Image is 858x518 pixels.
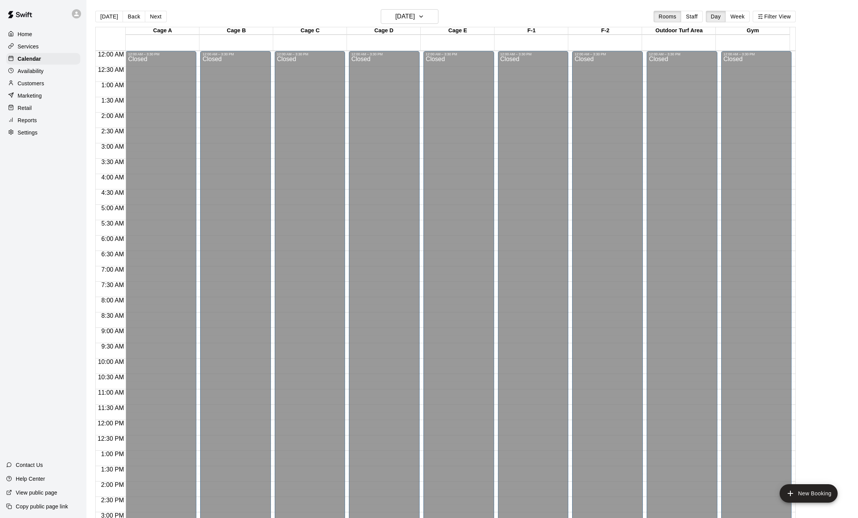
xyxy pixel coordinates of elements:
[6,90,80,101] a: Marketing
[642,27,716,35] div: Outdoor Turf Area
[6,53,80,65] a: Calendar
[100,328,126,334] span: 9:00 AM
[6,28,80,40] a: Home
[100,282,126,288] span: 7:30 AM
[18,129,38,136] p: Settings
[351,52,417,56] div: 12:00 AM – 3:30 PM
[100,205,126,211] span: 5:00 AM
[654,11,681,22] button: Rooms
[96,420,126,427] span: 12:00 PM
[6,115,80,126] a: Reports
[716,27,790,35] div: Gym
[16,461,43,469] p: Contact Us
[395,11,415,22] h6: [DATE]
[96,374,126,380] span: 10:30 AM
[18,116,37,124] p: Reports
[574,52,641,56] div: 12:00 AM – 3:30 PM
[18,67,44,75] p: Availability
[649,52,715,56] div: 12:00 AM – 3:30 PM
[99,497,126,503] span: 2:30 PM
[495,27,568,35] div: F-1
[18,104,32,112] p: Retail
[724,52,790,56] div: 12:00 AM – 3:30 PM
[6,78,80,89] a: Customers
[100,251,126,257] span: 6:30 AM
[99,451,126,457] span: 1:00 PM
[202,52,269,56] div: 12:00 AM – 3:30 PM
[6,65,80,77] a: Availability
[100,159,126,165] span: 3:30 AM
[100,236,126,242] span: 6:00 AM
[100,189,126,196] span: 4:30 AM
[123,11,145,22] button: Back
[6,102,80,114] a: Retail
[96,359,126,365] span: 10:00 AM
[100,82,126,88] span: 1:00 AM
[273,27,347,35] div: Cage C
[100,312,126,319] span: 8:30 AM
[426,52,492,56] div: 12:00 AM – 3:30 PM
[347,27,421,35] div: Cage D
[100,143,126,150] span: 3:00 AM
[95,11,123,22] button: [DATE]
[145,11,166,22] button: Next
[277,52,343,56] div: 12:00 AM – 3:30 PM
[18,92,42,100] p: Marketing
[96,405,126,411] span: 11:30 AM
[96,389,126,396] span: 11:00 AM
[18,55,41,63] p: Calendar
[725,11,750,22] button: Week
[18,80,44,87] p: Customers
[568,27,642,35] div: F-2
[100,266,126,273] span: 7:00 AM
[16,489,57,496] p: View public page
[18,43,39,50] p: Services
[100,174,126,181] span: 4:00 AM
[500,52,566,56] div: 12:00 AM – 3:30 PM
[100,297,126,304] span: 8:00 AM
[100,97,126,104] span: 1:30 AM
[381,9,438,24] button: [DATE]
[681,11,703,22] button: Staff
[99,481,126,488] span: 2:00 PM
[100,128,126,134] span: 2:30 AM
[753,11,796,22] button: Filter View
[16,503,68,510] p: Copy public page link
[100,113,126,119] span: 2:00 AM
[199,27,273,35] div: Cage B
[96,51,126,58] span: 12:00 AM
[421,27,495,35] div: Cage E
[99,466,126,473] span: 1:30 PM
[16,475,45,483] p: Help Center
[18,30,32,38] p: Home
[6,41,80,52] a: Services
[126,27,199,35] div: Cage A
[706,11,726,22] button: Day
[96,66,126,73] span: 12:30 AM
[780,484,838,503] button: add
[128,52,194,56] div: 12:00 AM – 3:30 PM
[96,435,126,442] span: 12:30 PM
[100,220,126,227] span: 5:30 AM
[6,127,80,138] a: Settings
[100,343,126,350] span: 9:30 AM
